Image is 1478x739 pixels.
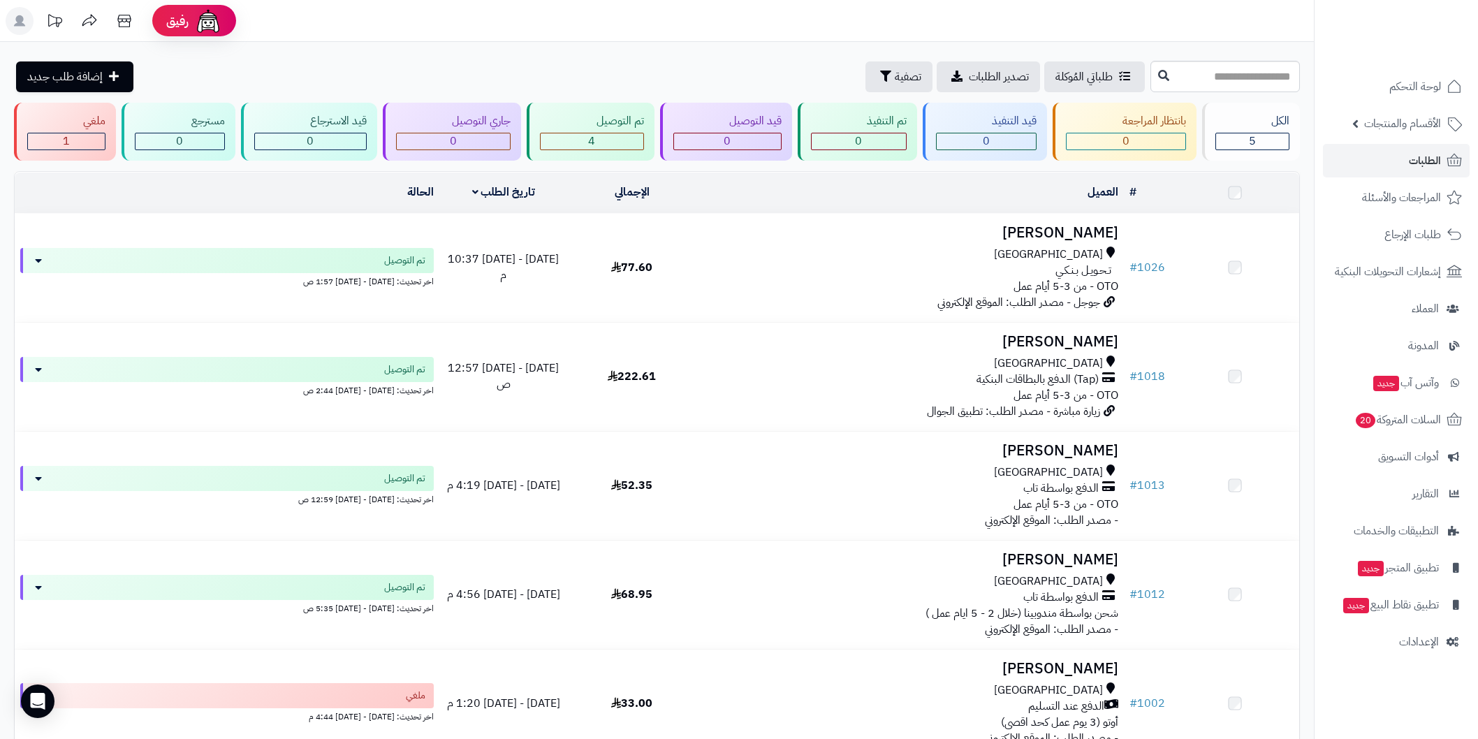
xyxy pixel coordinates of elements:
div: اخر تحديث: [DATE] - [DATE] 1:57 ص [20,273,434,288]
a: تاريخ الطلب [472,184,536,200]
a: الكل5 [1199,103,1303,161]
span: لوحة التحكم [1389,77,1441,96]
span: طلباتي المُوكلة [1055,68,1113,85]
span: [DATE] - [DATE] 4:19 م [447,477,560,494]
a: التطبيقات والخدمات [1323,514,1470,548]
a: تطبيق المتجرجديد [1323,551,1470,585]
div: بانتظار المراجعة [1066,113,1185,129]
a: وآتس آبجديد [1323,366,1470,400]
a: العملاء [1323,292,1470,325]
span: # [1129,477,1137,494]
a: #1026 [1129,259,1165,276]
span: الدفع بواسطة تاب [1023,481,1099,497]
h3: [PERSON_NAME] [702,225,1118,241]
div: 0 [812,133,906,149]
span: تصدير الطلبات [969,68,1029,85]
div: قيد التوصيل [673,113,782,129]
a: تم التنفيذ 0 [795,103,920,161]
a: #1002 [1129,695,1165,712]
span: تم التوصيل [384,471,425,485]
a: # [1129,184,1136,200]
a: مسترجع 0 [119,103,237,161]
button: تصفية [865,61,932,92]
span: الإعدادات [1399,632,1439,652]
span: OTO - من 3-5 أيام عمل [1014,496,1118,513]
span: 77.60 [611,259,652,276]
span: تطبيق نقاط البيع [1342,595,1439,615]
div: مسترجع [135,113,224,129]
span: [GEOGRAPHIC_DATA] [994,356,1103,372]
a: #1013 [1129,477,1165,494]
span: الدفع بواسطة تاب [1023,590,1099,606]
span: تصفية [895,68,921,85]
a: قيد الاسترجاع 0 [238,103,380,161]
a: المدونة [1323,329,1470,363]
span: جديد [1358,561,1384,576]
a: الإجمالي [615,184,650,200]
span: 5 [1249,133,1256,149]
span: 20 [1356,413,1375,428]
span: 0 [983,133,990,149]
span: # [1129,586,1137,603]
span: تم التوصيل [384,254,425,268]
span: أوتو (3 يوم عمل كحد اقصى) [1001,714,1118,731]
div: اخر تحديث: [DATE] - [DATE] 5:35 ص [20,600,434,615]
span: تـحـويـل بـنـكـي [1055,263,1111,279]
a: تطبيق نقاط البيعجديد [1323,588,1470,622]
span: الدفع عند التسليم [1028,698,1104,715]
a: السلات المتروكة20 [1323,403,1470,437]
span: [GEOGRAPHIC_DATA] [994,682,1103,698]
span: OTO - من 3-5 أيام عمل [1014,278,1118,295]
span: المدونة [1408,336,1439,356]
a: إضافة طلب جديد [16,61,133,92]
div: ملغي [27,113,105,129]
span: الطلبات [1409,151,1441,170]
span: جديد [1343,598,1369,613]
span: # [1129,368,1137,385]
span: [GEOGRAPHIC_DATA] [994,573,1103,590]
a: تصدير الطلبات [937,61,1040,92]
div: قيد التنفيذ [936,113,1037,129]
a: لوحة التحكم [1323,70,1470,103]
a: ملغي 1 [11,103,119,161]
a: قيد التوصيل 0 [657,103,795,161]
span: 33.00 [611,695,652,712]
span: تم التوصيل [384,363,425,376]
span: [DATE] - [DATE] 10:37 م [448,251,559,284]
span: 222.61 [608,368,656,385]
div: 4 [541,133,643,149]
span: السلات المتروكة [1354,410,1441,430]
a: العميل [1088,184,1118,200]
img: logo-2.png [1383,37,1465,66]
a: جاري التوصيل 0 [380,103,524,161]
h3: [PERSON_NAME] [702,552,1118,568]
h3: [PERSON_NAME] [702,443,1118,459]
span: 0 [1122,133,1129,149]
span: الأقسام والمنتجات [1364,114,1441,133]
span: جوجل - مصدر الطلب: الموقع الإلكتروني [937,294,1100,311]
span: (Tap) الدفع بالبطاقات البنكية [976,372,1099,388]
span: طلبات الإرجاع [1384,225,1441,244]
td: - مصدر الطلب: الموقع الإلكتروني [696,432,1124,540]
span: [DATE] - [DATE] 1:20 م [447,695,560,712]
div: 0 [255,133,366,149]
a: قيد التنفيذ 0 [920,103,1050,161]
div: 0 [397,133,510,149]
span: 52.35 [611,477,652,494]
a: إشعارات التحويلات البنكية [1323,255,1470,288]
span: [DATE] - [DATE] 4:56 م [447,586,560,603]
div: اخر تحديث: [DATE] - [DATE] 4:44 م [20,708,434,723]
span: # [1129,259,1137,276]
div: تم التوصيل [540,113,643,129]
span: التطبيقات والخدمات [1354,521,1439,541]
span: تم التوصيل [384,580,425,594]
span: [DATE] - [DATE] 12:57 ص [448,360,559,393]
span: إضافة طلب جديد [27,68,103,85]
span: 0 [450,133,457,149]
span: زيارة مباشرة - مصدر الطلب: تطبيق الجوال [927,403,1100,420]
span: 0 [855,133,862,149]
div: 0 [136,133,224,149]
a: الحالة [407,184,434,200]
span: # [1129,695,1137,712]
span: 0 [307,133,314,149]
